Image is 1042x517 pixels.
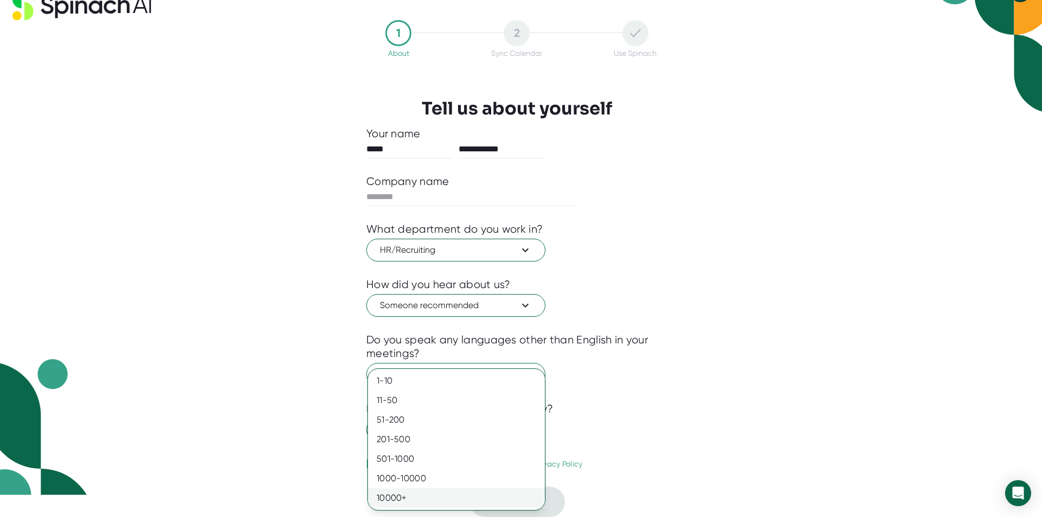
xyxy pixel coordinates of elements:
[368,469,545,488] div: 1000-10000
[368,430,545,449] div: 201-500
[1005,480,1031,506] div: Open Intercom Messenger
[368,371,545,391] div: 1-10
[368,449,545,469] div: 501-1000
[368,410,545,430] div: 51-200
[368,391,545,410] div: 11-50
[368,488,545,508] div: 10000+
